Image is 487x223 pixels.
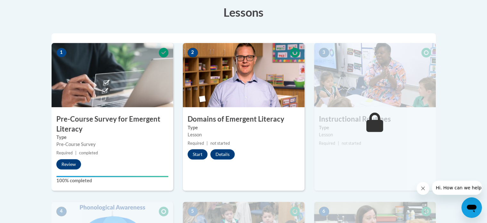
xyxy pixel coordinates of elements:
[319,131,431,138] div: Lesson
[432,181,482,195] iframe: Message from company
[183,114,304,124] h3: Domains of Emergent Literacy
[188,207,198,216] span: 5
[338,141,339,146] span: |
[319,141,335,146] span: Required
[56,177,168,184] label: 100% completed
[207,141,208,146] span: |
[188,124,300,131] label: Type
[56,48,67,57] span: 1
[314,43,436,107] img: Course Image
[342,141,361,146] span: not started
[210,141,230,146] span: not started
[75,150,77,155] span: |
[56,176,168,177] div: Your progress
[52,43,173,107] img: Course Image
[188,149,207,159] button: Start
[188,131,300,138] div: Lesson
[314,114,436,124] h3: Instructional Routines
[319,124,431,131] label: Type
[210,149,235,159] button: Details
[79,150,98,155] span: completed
[319,207,329,216] span: 6
[56,150,73,155] span: Required
[417,182,429,195] iframe: Close message
[56,141,168,148] div: Pre-Course Survey
[183,43,304,107] img: Course Image
[461,197,482,218] iframe: Button to launch messaging window
[56,134,168,141] label: Type
[56,159,81,169] button: Review
[188,141,204,146] span: Required
[52,4,436,20] h3: Lessons
[188,48,198,57] span: 2
[56,207,67,216] span: 4
[4,4,52,10] span: Hi. How can we help?
[319,48,329,57] span: 3
[52,114,173,134] h3: Pre-Course Survey for Emergent Literacy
